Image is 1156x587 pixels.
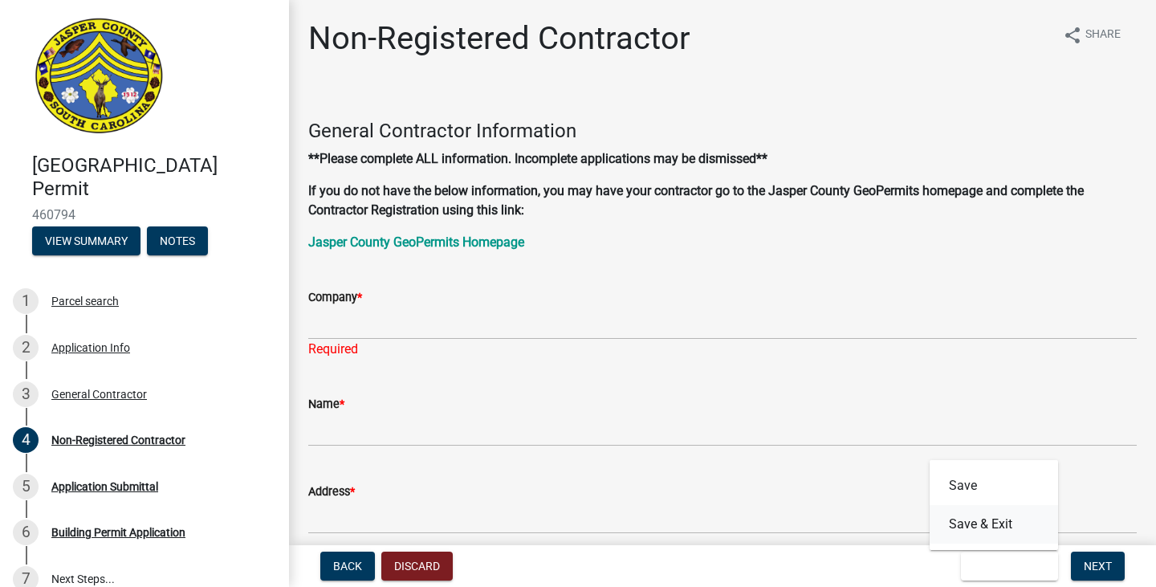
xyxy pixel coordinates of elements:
h4: [GEOGRAPHIC_DATA] Permit [32,154,276,201]
a: Jasper County GeoPermits Homepage [308,234,524,250]
button: shareShare [1050,19,1134,51]
label: Address [308,487,355,498]
button: Next [1071,552,1125,581]
span: Back [333,560,362,573]
button: View Summary [32,226,140,255]
span: Next [1084,560,1112,573]
div: 1 [13,288,39,314]
h4: General Contractor Information [308,120,1137,143]
button: Save [930,467,1058,505]
div: Required [308,340,1137,359]
button: Save & Exit [961,552,1058,581]
i: share [1063,26,1082,45]
wm-modal-confirm: Summary [32,235,140,248]
label: Company [308,292,362,304]
div: General Contractor [51,389,147,400]
button: Discard [381,552,453,581]
button: Notes [147,226,208,255]
button: Save & Exit [930,505,1058,544]
div: Application Info [51,342,130,353]
div: 2 [13,335,39,361]
span: Save & Exit [974,560,1036,573]
strong: **Please complete ALL information. Incomplete applications may be dismissed** [308,151,767,166]
div: Save & Exit [930,460,1058,550]
h1: Non-Registered Contractor [308,19,690,58]
div: Non-Registered Contractor [51,434,185,446]
button: Back [320,552,375,581]
label: Name [308,399,344,410]
div: 5 [13,474,39,499]
div: Application Submittal [51,481,158,492]
div: 6 [13,520,39,545]
div: Parcel search [51,296,119,307]
div: 4 [13,427,39,453]
img: Jasper County, South Carolina [32,17,166,137]
strong: If you do not have the below information, you may have your contractor go to the Jasper County Ge... [308,183,1084,218]
div: Building Permit Application [51,527,185,538]
span: Share [1085,26,1121,45]
div: 3 [13,381,39,407]
wm-modal-confirm: Notes [147,235,208,248]
span: 460794 [32,207,257,222]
